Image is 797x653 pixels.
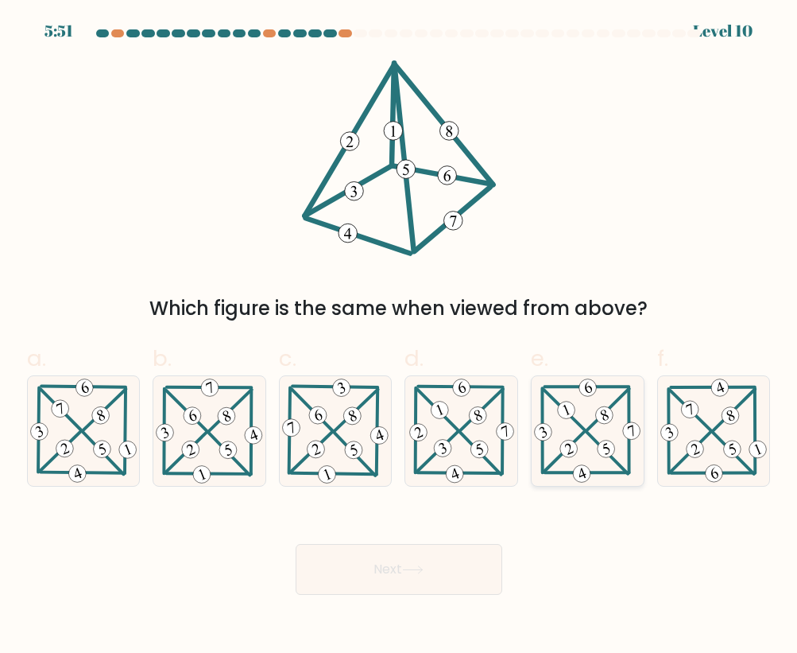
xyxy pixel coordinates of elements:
[531,343,548,374] span: e.
[153,343,172,374] span: b.
[296,544,502,595] button: Next
[27,343,46,374] span: a.
[657,343,668,374] span: f.
[404,343,424,374] span: d.
[37,294,761,323] div: Which figure is the same when viewed from above?
[693,19,753,43] div: Level 10
[279,343,296,374] span: c.
[44,19,73,43] div: 5:51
